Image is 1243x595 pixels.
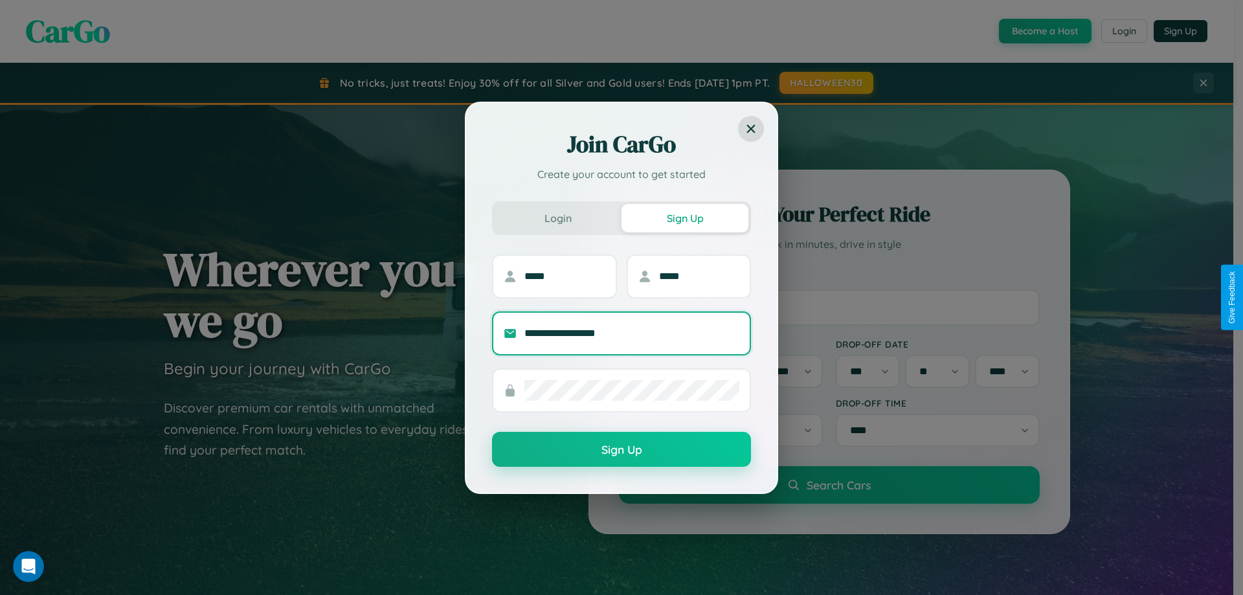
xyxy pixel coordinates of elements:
h2: Join CarGo [492,129,751,160]
div: Give Feedback [1227,271,1237,324]
button: Sign Up [621,204,748,232]
button: Sign Up [492,432,751,467]
iframe: Intercom live chat [13,551,44,582]
p: Create your account to get started [492,166,751,182]
button: Login [495,204,621,232]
